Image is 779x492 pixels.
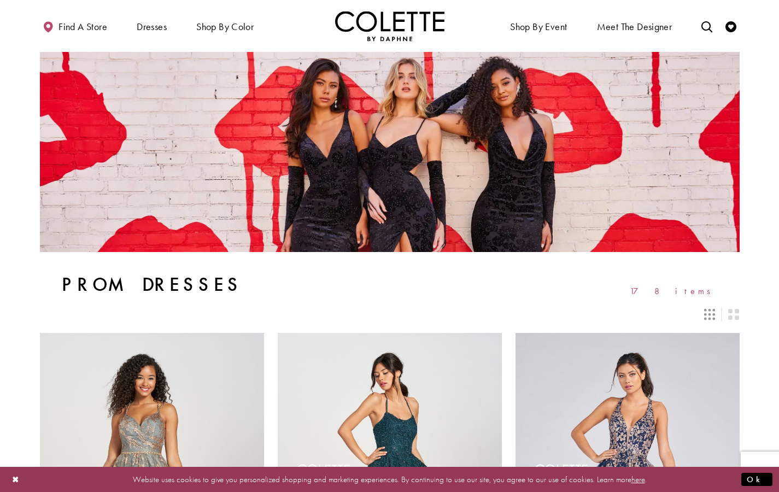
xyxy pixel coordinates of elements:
[631,473,645,484] a: here
[33,302,746,326] div: Layout Controls
[507,11,570,41] span: Shop By Event
[194,11,256,41] span: Shop by color
[62,274,243,296] h1: Prom Dresses
[335,11,444,41] a: Visit Home Page
[58,21,107,32] span: Find a store
[137,21,167,32] span: Dresses
[134,11,169,41] span: Dresses
[335,11,444,41] img: Colette by Daphne
[630,286,718,296] span: 178 items
[594,11,675,41] a: Meet the designer
[741,472,772,486] button: Submit Dialog
[79,472,700,487] p: Website uses cookies to give you personalized shopping and marketing experiences. By continuing t...
[7,470,25,489] button: Close Dialog
[699,11,715,41] a: Toggle search
[597,21,672,32] span: Meet the designer
[728,309,739,320] span: Switch layout to 2 columns
[704,309,715,320] span: Switch layout to 3 columns
[510,21,567,32] span: Shop By Event
[196,21,254,32] span: Shop by color
[40,11,110,41] a: Find a store
[723,11,739,41] a: Check Wishlist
